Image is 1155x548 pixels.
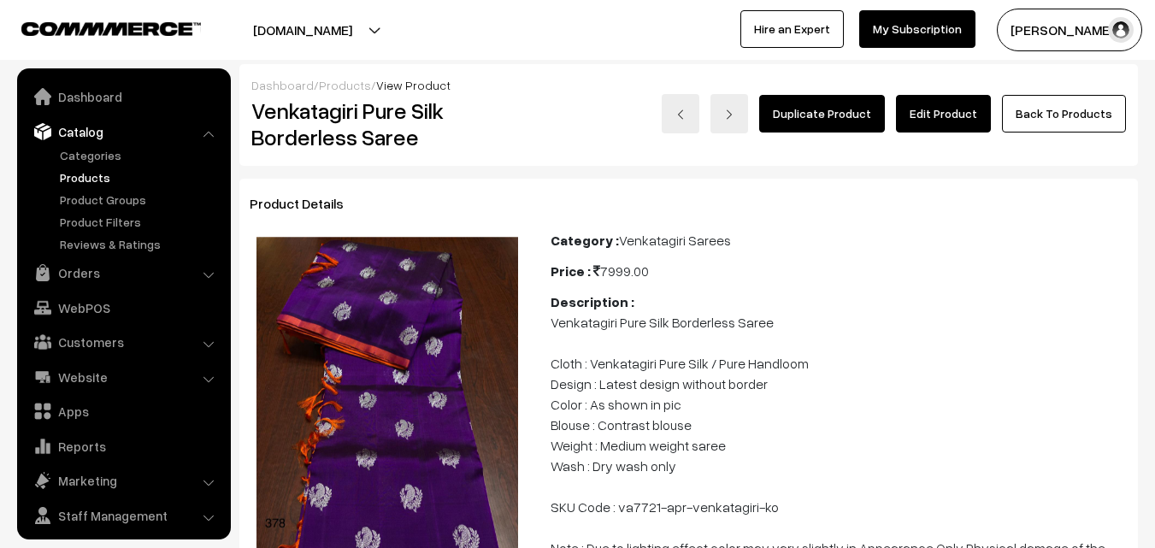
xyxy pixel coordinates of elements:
[21,22,201,35] img: COMMMERCE
[1002,95,1126,133] a: Back To Products
[251,76,1126,94] div: / /
[319,78,371,92] a: Products
[675,109,686,120] img: left-arrow.png
[551,262,591,280] b: Price :
[251,97,526,150] h2: Venkatagiri Pure Silk Borderless Saree
[1108,17,1134,43] img: user
[759,95,885,133] a: Duplicate Product
[21,465,225,496] a: Marketing
[859,10,975,48] a: My Subscription
[551,293,634,310] b: Description :
[21,431,225,462] a: Reports
[56,235,225,253] a: Reviews & Ratings
[21,362,225,392] a: Website
[551,230,1128,250] div: Venkatagiri Sarees
[56,146,225,164] a: Categories
[740,10,844,48] a: Hire an Expert
[193,9,412,51] button: [DOMAIN_NAME]
[21,396,225,427] a: Apps
[21,116,225,147] a: Catalog
[56,213,225,231] a: Product Filters
[376,78,451,92] span: View Product
[997,9,1142,51] button: [PERSON_NAME]
[250,195,364,212] span: Product Details
[251,78,314,92] a: Dashboard
[56,168,225,186] a: Products
[551,232,619,249] b: Category :
[724,109,734,120] img: right-arrow.png
[21,327,225,357] a: Customers
[21,257,225,288] a: Orders
[56,191,225,209] a: Product Groups
[896,95,991,133] a: Edit Product
[21,81,225,112] a: Dashboard
[21,292,225,323] a: WebPOS
[21,17,171,38] a: COMMMERCE
[21,500,225,531] a: Staff Management
[551,261,1128,281] div: 7999.00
